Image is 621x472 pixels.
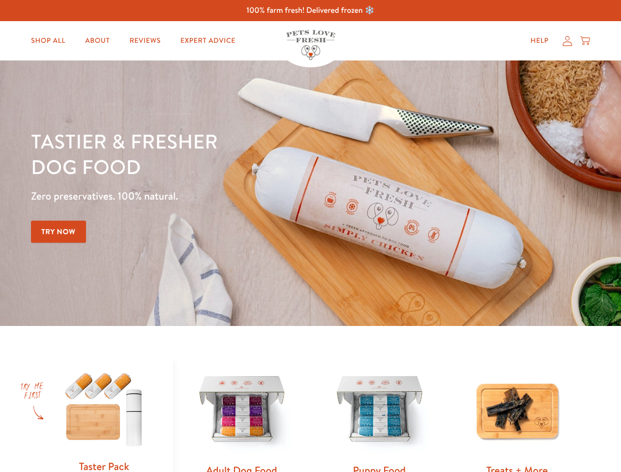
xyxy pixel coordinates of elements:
a: Shop All [23,31,73,51]
img: Pets Love Fresh [286,30,335,60]
a: Try Now [31,221,86,243]
a: About [77,31,118,51]
h1: Tastier & fresher dog food [31,128,404,179]
a: Reviews [121,31,168,51]
a: Expert Advice [173,31,243,51]
p: Zero preservatives. 100% natural. [31,187,404,205]
a: Help [523,31,557,51]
